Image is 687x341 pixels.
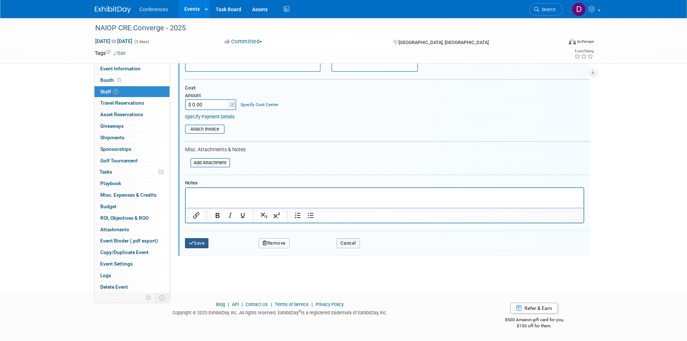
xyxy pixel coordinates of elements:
[110,38,117,44] span: to
[398,40,489,45] span: [GEOGRAPHIC_DATA], [GEOGRAPHIC_DATA]
[224,210,236,220] button: Italic
[574,49,594,53] div: Event Rating
[94,63,169,74] a: Event Information
[94,224,169,235] a: Attachments
[226,302,231,307] span: |
[94,121,169,132] a: Giveaways
[316,302,344,307] a: Privacy Policy
[94,247,169,258] a: Copy/Duplicate Event
[100,272,111,278] span: Logs
[155,293,169,302] td: Toggle Event Tabs
[100,284,128,290] span: Delete Event
[237,210,249,220] button: Underline
[134,39,149,44] span: (3 days)
[94,75,169,86] a: Booth
[94,144,169,155] a: Sponsorships
[94,178,169,189] a: Playbook
[577,39,594,44] div: In-Person
[299,309,301,313] sup: ®
[113,89,118,94] span: 1
[94,281,169,293] a: Delete Event
[94,109,169,120] a: Asset Reservations
[94,235,169,246] a: Event Binder (.pdf export)
[94,189,169,201] a: Misc. Expenses & Credits
[185,114,235,119] a: Specify Payment Details
[94,201,169,212] a: Budget
[529,3,563,16] a: Search
[94,86,169,97] a: Staff1
[310,302,314,307] span: |
[100,192,157,198] span: Misc. Expenses & Credits
[95,49,125,57] td: Tags
[240,302,245,307] span: |
[94,213,169,224] a: ROI, Objectives & ROO
[211,210,224,220] button: Bold
[569,39,576,44] img: Format-Inperson.png
[114,51,125,56] a: Edit
[100,238,158,244] span: Event Binder (.pdf export)
[259,238,290,248] button: Remove
[100,77,123,83] span: Booth
[232,302,239,307] a: API
[116,77,123,83] span: Booth not reserved yet
[100,89,118,95] span: Staff
[100,180,121,186] span: Playbook
[539,7,556,12] span: Search
[269,302,274,307] span: |
[100,100,144,106] span: Travel Reservations
[185,238,209,248] button: Save
[336,238,360,248] button: Cancel
[100,123,124,129] span: Giveaways
[270,210,283,220] button: Superscript
[292,210,304,220] button: Numbered list
[94,258,169,270] a: Event Settings
[142,293,155,302] td: Personalize Event Tab Strip
[246,302,268,307] a: Contact Us
[100,261,133,267] span: Event Settings
[185,93,237,99] div: Amount
[100,146,131,152] span: Sponsorships
[216,302,225,307] a: Blog
[185,180,584,186] div: Notes
[100,169,112,175] span: Tasks
[94,166,169,178] a: Tasks
[100,204,116,209] span: Budget
[304,210,317,220] button: Bullet list
[190,210,202,220] button: Insert/edit link
[258,210,270,220] button: Subscript
[186,188,583,208] iframe: Rich Text Area
[185,85,590,91] div: Cost:
[241,102,278,107] a: Specify Cost Center
[100,66,141,71] span: Event Information
[100,249,149,255] span: Copy/Duplicate Event
[100,135,124,140] span: Shipments
[185,147,590,153] div: Misc. Attachments & Notes
[476,312,593,329] div: $500 Amazon gift card for you,
[222,38,265,45] button: Committed
[275,302,309,307] a: Terms of Service
[94,132,169,143] a: Shipments
[94,155,169,166] a: Golf Tournament
[520,38,594,48] div: Event Format
[95,6,131,13] img: ExhibitDay
[100,227,129,232] span: Attachments
[100,158,138,163] span: Golf Tournament
[95,308,466,316] div: Copyright © 2025 ExhibitDay, Inc. All rights reserved. ExhibitDay is a registered trademark of Ex...
[510,303,558,314] a: Refer & Earn
[140,6,168,12] span: Conferences
[476,323,593,329] div: $150 off for them.
[100,112,143,117] span: Asset Reservations
[95,38,133,44] span: [DATE] [DATE]
[94,270,169,281] a: Logs
[572,3,586,16] img: Diane Arabia
[93,22,552,35] div: NAIOP CRE.Converge - 2025
[100,215,149,221] span: ROI, Objectives & ROO
[94,97,169,109] a: Travel Reservations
